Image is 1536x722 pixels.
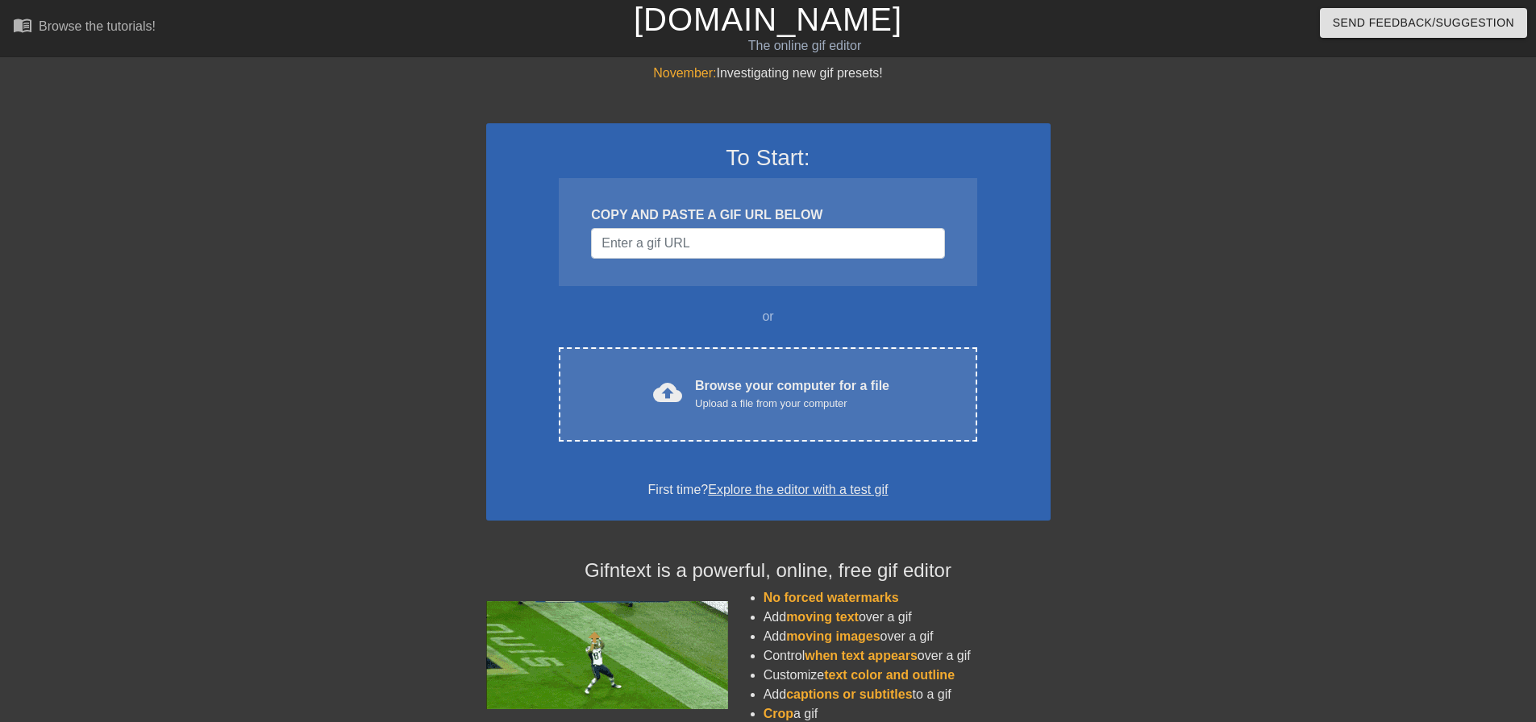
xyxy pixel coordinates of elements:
h3: To Start: [507,144,1030,172]
span: Crop [764,707,793,720]
li: Add to a gif [764,685,1051,704]
li: Add over a gif [764,627,1051,646]
input: Username [591,228,944,259]
div: First time? [507,480,1030,500]
span: captions or subtitles [786,687,912,701]
span: No forced watermarks [764,591,899,604]
div: Browse the tutorials! [39,19,156,33]
li: Add over a gif [764,608,1051,627]
li: Customize [764,666,1051,685]
span: cloud_upload [653,378,682,407]
span: November: [653,66,716,80]
div: COPY AND PASTE A GIF URL BELOW [591,205,944,225]
span: when text appears [805,649,918,662]
a: [DOMAIN_NAME] [634,2,902,37]
span: moving images [786,629,880,643]
div: Upload a file from your computer [695,396,889,412]
h4: Gifntext is a powerful, online, free gif editor [486,559,1051,583]
div: Investigating new gif presets! [486,64,1051,83]
div: Browse your computer for a file [695,376,889,412]
span: moving text [786,610,859,624]
div: The online gif editor [520,36,1089,56]
a: Explore the editor with a test gif [708,483,888,496]
img: football_small.gif [486,601,728,709]
span: text color and outline [824,668,955,682]
li: Control over a gif [764,646,1051,666]
a: Browse the tutorials! [13,15,156,40]
button: Send Feedback/Suggestion [1320,8,1527,38]
span: menu_book [13,15,32,35]
div: or [528,307,1009,326]
span: Send Feedback/Suggestion [1333,13,1514,33]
